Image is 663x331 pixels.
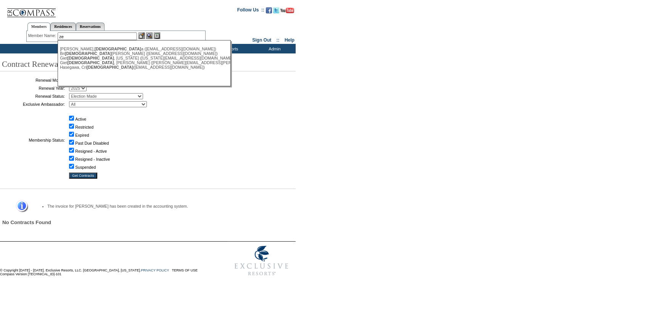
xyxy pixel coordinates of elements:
a: Become our fan on Facebook [266,10,272,14]
div: Giet , [PERSON_NAME] ([PERSON_NAME][EMAIL_ADDRESS][PERSON_NAME][DOMAIN_NAME]) [60,60,228,65]
span: [DEMOGRAPHIC_DATA] [68,56,114,60]
td: Exclusive Ambassador: [2,101,65,107]
td: Renewal Month: [2,77,65,83]
img: Subscribe to our YouTube Channel [280,8,294,13]
div: Giet , [US_STATE] ([US_STATE][EMAIL_ADDRESS][DOMAIN_NAME]) [60,56,228,60]
a: Members [27,23,51,31]
img: Reservations [154,32,160,39]
a: Subscribe to our YouTube Channel [280,10,294,14]
label: Resigned - Active [75,149,107,153]
label: Resigned - Inactive [75,157,110,161]
label: Past Due Disabled [75,141,109,145]
div: Bri [PERSON_NAME] ([EMAIL_ADDRESS][DOMAIN_NAME]) [60,51,228,56]
span: [DEMOGRAPHIC_DATA] [95,47,141,51]
a: PRIVACY POLICY [141,268,169,272]
input: Get Contracts [69,173,97,179]
img: Compass Home [6,2,56,18]
li: The invoice for [PERSON_NAME] has been created in the accounting system. [47,204,282,208]
img: Exclusive Resorts [227,242,296,280]
td: Follow Us :: [237,6,264,16]
td: Membership Status: [2,109,65,171]
div: Member Name: [28,32,58,39]
td: Renewal Year: [2,85,65,91]
a: Reservations [76,23,105,31]
td: Renewal Status: [2,93,65,99]
span: [DEMOGRAPHIC_DATA] [87,65,133,69]
img: Follow us on Twitter [273,7,279,13]
span: [DEMOGRAPHIC_DATA] [65,51,111,56]
span: :: [277,37,280,43]
a: TERMS OF USE [172,268,198,272]
img: View [146,32,153,39]
td: Admin [252,44,296,53]
a: Residences [50,23,76,31]
label: Active [75,117,86,121]
a: Help [285,37,294,43]
a: Follow us on Twitter [273,10,279,14]
label: Expired [75,133,89,137]
label: Restricted [75,125,93,129]
a: Sign Out [252,37,271,43]
img: Become our fan on Facebook [266,7,272,13]
label: Suspended [75,165,96,170]
span: No Contracts Found [2,220,51,225]
img: b_edit.gif [138,32,145,39]
div: [PERSON_NAME], a ([EMAIL_ADDRESS][DOMAIN_NAME]) [60,47,228,51]
span: [DEMOGRAPHIC_DATA] [68,60,114,65]
img: Information Message [11,200,28,213]
div: Hasegawa, Cri ([EMAIL_ADDRESS][DOMAIN_NAME]) [60,65,228,69]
